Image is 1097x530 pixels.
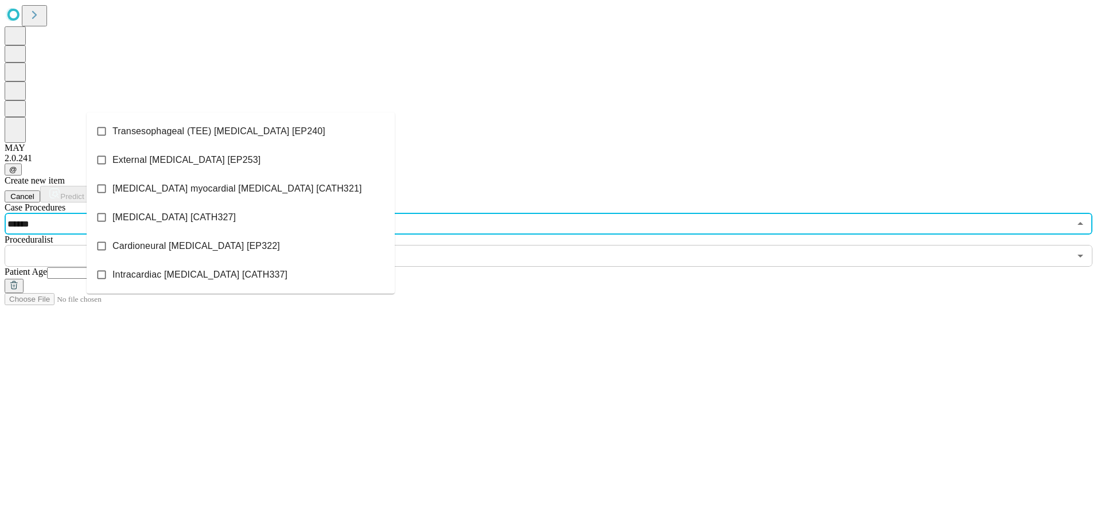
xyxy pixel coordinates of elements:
[9,165,17,174] span: @
[5,153,1092,163] div: 2.0.241
[5,163,22,176] button: @
[40,186,93,202] button: Predict
[112,153,260,167] span: External [MEDICAL_DATA] [EP253]
[112,124,325,138] span: Transesophageal (TEE) [MEDICAL_DATA] [EP240]
[112,268,287,282] span: Intracardiac [MEDICAL_DATA] [CATH337]
[5,143,1092,153] div: MAY
[1072,216,1088,232] button: Close
[5,190,40,202] button: Cancel
[5,267,47,276] span: Patient Age
[112,211,236,224] span: [MEDICAL_DATA] [CATH327]
[5,235,53,244] span: Proceduralist
[10,192,34,201] span: Cancel
[5,202,65,212] span: Scheduled Procedure
[112,182,362,196] span: [MEDICAL_DATA] myocardial [MEDICAL_DATA] [CATH321]
[1072,248,1088,264] button: Open
[60,192,84,201] span: Predict
[112,239,280,253] span: Cardioneural [MEDICAL_DATA] [EP322]
[5,176,65,185] span: Create new item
